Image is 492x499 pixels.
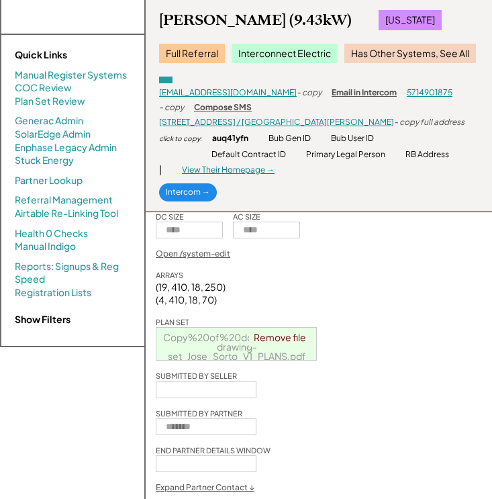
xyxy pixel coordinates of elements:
a: Health 0 Checks [15,227,88,240]
div: Primary Legal Person [306,149,385,161]
a: Reports: Signups & Reg Speed [15,260,131,286]
div: Interconnect Electric [232,44,338,64]
a: Manual Register Systems [15,69,127,82]
div: Default Contract ID [211,149,286,161]
div: - copy [297,87,322,99]
div: Bub Gen ID [268,133,311,144]
div: View Their Homepage → [182,165,275,176]
div: RB Address [405,149,449,161]
div: SUBMITTED BY PARTNER [156,408,242,418]
div: Has Other Systems, See All [344,44,476,64]
a: Stuck Energy [15,154,74,167]
a: Manual Indigo [15,240,76,253]
div: DC SIZE [156,212,184,222]
a: [EMAIL_ADDRESS][DOMAIN_NAME] [159,87,297,97]
div: (19, 410, 18, 250) (4, 410, 18, 70) [156,281,226,307]
div: Full Referral [159,44,225,64]
div: AC SIZE [233,212,260,222]
a: Airtable Re-Linking Tool [15,207,118,220]
a: Remove file [249,328,311,347]
div: SUBMITTED BY SELLER [156,371,237,381]
div: auq41yfn [212,133,248,144]
a: 5714901875 [407,87,452,97]
a: Generac Admin [15,114,83,128]
div: END PARTNER DETAILS WINDOW [156,445,270,455]
div: [PERSON_NAME] (9.43kW) [159,11,352,30]
div: | [159,163,162,177]
a: SolarEdge Admin [15,128,91,141]
div: PLAN SET [156,317,189,327]
a: Registration Lists [15,286,91,300]
div: ARRAYS [156,270,183,280]
a: Plan Set Review [15,95,85,108]
div: - copy [159,102,184,114]
div: Quick Links [15,48,149,62]
div: Email in Intercom [332,87,397,99]
div: Compose SMS [194,102,252,114]
a: Referral Management [15,193,113,207]
div: Bub User ID [331,133,374,144]
a: Partner Lookup [15,174,83,187]
div: Open /system-edit [156,248,230,260]
a: Copy%20of%20documents_v1_drawing-set_Jose_Sorto_V1_PLANS.pdf [163,331,311,362]
a: Enphase Legacy Admin [15,141,117,154]
a: COC Review [15,81,72,95]
div: Intercom → [159,183,217,201]
div: click to copy: [159,134,202,143]
div: Expand Partner Contact ↓ [156,482,254,494]
a: [STREET_ADDRESS] / [GEOGRAPHIC_DATA][PERSON_NAME] [159,117,394,127]
div: [US_STATE] [379,10,442,30]
div: - copy full address [394,117,464,128]
strong: Show Filters [15,313,70,325]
